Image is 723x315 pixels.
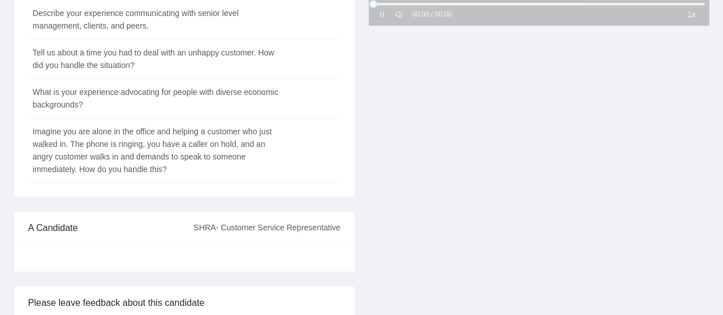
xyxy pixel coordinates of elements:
div: A Candidate [28,212,194,244]
td: Tell us about a time you had to deal with an unhappy customer. How did you handle the situation? [28,39,283,79]
td: Imagine you are alone in the office and helping a customer who just walked in. The phone is ringi... [28,118,283,183]
div: SHRA- Customer Service Representative [194,212,341,243]
td: What is your experience advocating for people with diverse economic backgrounds? [28,79,283,118]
